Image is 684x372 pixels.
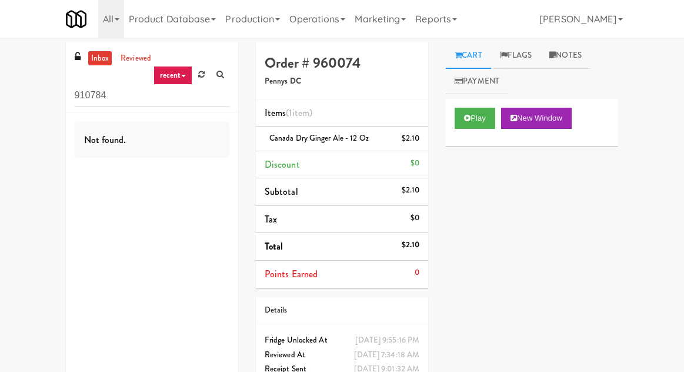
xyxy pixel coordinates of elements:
a: inbox [88,51,112,66]
div: 0 [415,265,419,280]
div: $0 [411,211,419,225]
a: Notes [540,42,590,69]
div: Fridge Unlocked At [265,333,419,348]
div: $0 [411,156,419,171]
ng-pluralize: item [292,106,309,119]
div: $2.10 [402,183,420,198]
div: Details [265,303,419,318]
span: Items [265,106,312,119]
img: Micromart [66,9,86,29]
span: (1 ) [286,106,312,119]
span: Total [265,240,283,253]
a: Flags [491,42,541,69]
h5: Pennys DC [265,77,419,86]
h4: Order # 960074 [265,55,419,71]
div: [DATE] 9:55:16 PM [355,333,419,348]
a: Payment [446,68,508,95]
a: reviewed [118,51,154,66]
span: Discount [265,158,300,171]
div: $2.10 [402,238,420,253]
a: Cart [446,42,491,69]
span: Subtotal [265,185,298,198]
span: Points Earned [265,267,318,281]
span: Not found. [84,133,126,147]
div: Reviewed At [265,348,419,363]
a: recent [154,66,192,85]
span: Tax [265,212,277,226]
input: Search vision orders [75,85,229,107]
button: New Window [501,108,572,129]
span: Canada Dry Ginger Ale - 12 oz [269,132,369,144]
div: [DATE] 7:34:18 AM [354,348,419,363]
div: $2.10 [402,131,420,146]
button: Play [455,108,495,129]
